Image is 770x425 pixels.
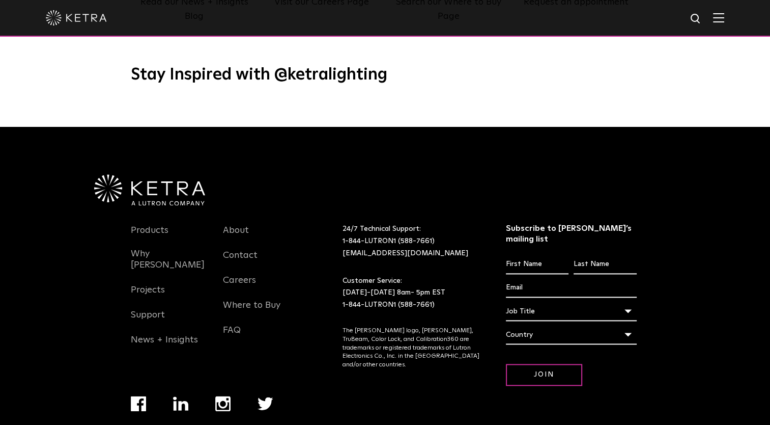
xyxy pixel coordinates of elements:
[506,364,582,386] input: Join
[215,396,231,411] img: instagram
[506,278,637,298] input: Email
[223,223,300,348] div: Navigation Menu
[223,300,280,323] a: Where to Buy
[343,301,435,308] a: 1-844-LUTRON1 (588-7661)
[574,255,636,274] input: Last Name
[223,275,256,298] a: Careers
[343,327,480,369] p: The [PERSON_NAME] logo, [PERSON_NAME], TruBeam, Color Lock, and Calibration360 are trademarks or ...
[343,223,480,259] p: 24/7 Technical Support:
[131,65,640,86] h3: Stay Inspired with @ketralighting
[343,275,480,311] p: Customer Service: [DATE]-[DATE] 8am- 5pm EST
[46,10,107,25] img: ketra-logo-2019-white
[506,223,637,245] h3: Subscribe to [PERSON_NAME]’s mailing list
[690,13,702,25] img: search icon
[713,13,724,22] img: Hamburger%20Nav.svg
[131,309,165,333] a: Support
[94,174,205,206] img: Ketra-aLutronCo_White_RGB
[173,396,189,411] img: linkedin
[343,250,468,257] a: [EMAIL_ADDRESS][DOMAIN_NAME]
[223,250,258,273] a: Contact
[131,396,146,411] img: facebook
[131,284,165,308] a: Projects
[131,334,198,358] a: News + Insights
[223,225,249,248] a: About
[223,325,241,348] a: FAQ
[131,223,208,358] div: Navigation Menu
[506,255,568,274] input: First Name
[131,225,168,248] a: Products
[506,302,637,321] div: Job Title
[343,237,435,245] a: 1-844-LUTRON1 (588-7661)
[131,248,208,283] a: Why [PERSON_NAME]
[258,397,273,410] img: twitter
[506,325,637,344] div: Country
